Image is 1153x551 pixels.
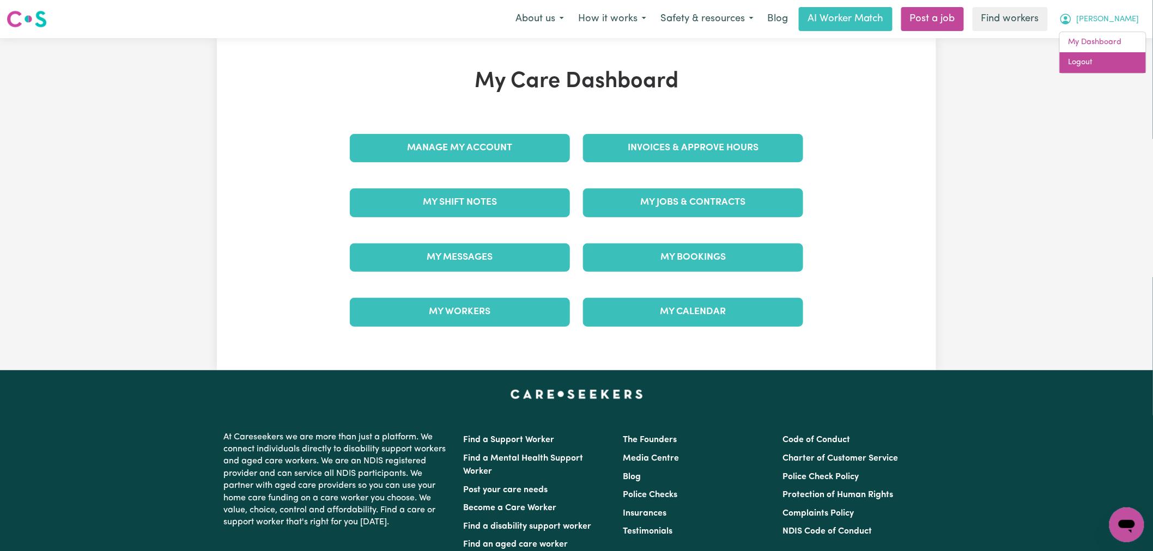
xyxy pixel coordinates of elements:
a: Careseekers logo [7,7,47,32]
button: My Account [1052,8,1146,30]
p: At Careseekers we are more than just a platform. We connect individuals directly to disability su... [223,427,450,533]
a: My Calendar [583,298,803,326]
a: Blog [623,473,641,481]
a: Manage My Account [350,134,570,162]
div: My Account [1059,32,1146,74]
a: AI Worker Match [799,7,893,31]
img: Careseekers logo [7,9,47,29]
a: The Founders [623,436,677,444]
a: Find a Mental Health Support Worker [463,454,583,476]
a: Protection of Human Rights [783,491,894,499]
a: Testimonials [623,527,672,536]
a: Charter of Customer Service [783,454,899,463]
a: Find workers [973,7,1048,31]
a: My Messages [350,243,570,272]
span: [PERSON_NAME] [1077,14,1139,26]
a: Post your care needs [463,486,548,494]
a: My Jobs & Contracts [583,188,803,217]
a: Complaints Policy [783,509,854,518]
a: Code of Conduct [783,436,851,444]
button: About us [508,8,571,30]
a: NDIS Code of Conduct [783,527,872,536]
a: Police Check Policy [783,473,859,481]
h1: My Care Dashboard [343,69,810,95]
a: Insurances [623,509,666,518]
a: My Shift Notes [350,188,570,217]
a: Careseekers home page [511,390,643,399]
a: Find a disability support worker [463,522,591,531]
a: My Bookings [583,243,803,272]
a: Find an aged care worker [463,540,568,549]
a: Police Checks [623,491,677,499]
button: How it works [571,8,653,30]
a: Blog [761,7,794,31]
a: Post a job [901,7,964,31]
a: Find a Support Worker [463,436,554,444]
a: Logout [1060,52,1146,73]
iframe: Button to launch messaging window [1109,507,1144,542]
a: Invoices & Approve Hours [583,134,803,162]
a: My Dashboard [1060,32,1146,53]
button: Safety & resources [653,8,761,30]
a: My Workers [350,298,570,326]
a: Become a Care Worker [463,504,556,512]
a: Media Centre [623,454,679,463]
